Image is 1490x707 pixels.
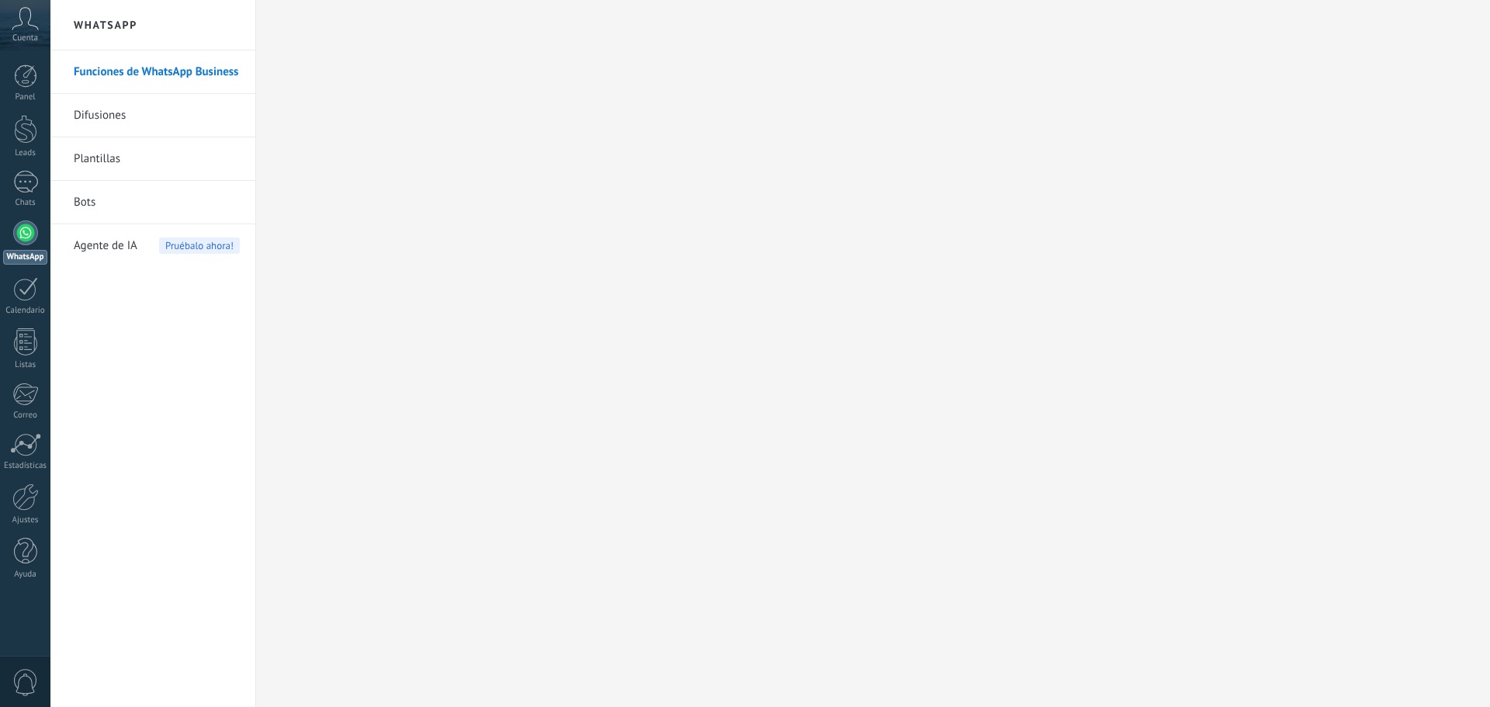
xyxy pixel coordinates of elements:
[74,181,240,224] a: Bots
[3,92,48,102] div: Panel
[12,33,38,43] span: Cuenta
[159,237,240,254] span: Pruébalo ahora!
[74,224,240,268] a: Agente de IAPruébalo ahora!
[3,198,48,208] div: Chats
[50,181,255,224] li: Bots
[3,570,48,580] div: Ayuda
[50,137,255,181] li: Plantillas
[3,360,48,370] div: Listas
[74,50,240,94] a: Funciones de WhatsApp Business
[3,411,48,421] div: Correo
[50,50,255,94] li: Funciones de WhatsApp Business
[3,461,48,471] div: Estadísticas
[3,306,48,316] div: Calendario
[3,250,47,265] div: WhatsApp
[74,224,137,268] span: Agente de IA
[74,94,240,137] a: Difusiones
[74,137,240,181] a: Plantillas
[50,224,255,267] li: Agente de IA
[50,94,255,137] li: Difusiones
[3,515,48,525] div: Ajustes
[3,148,48,158] div: Leads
